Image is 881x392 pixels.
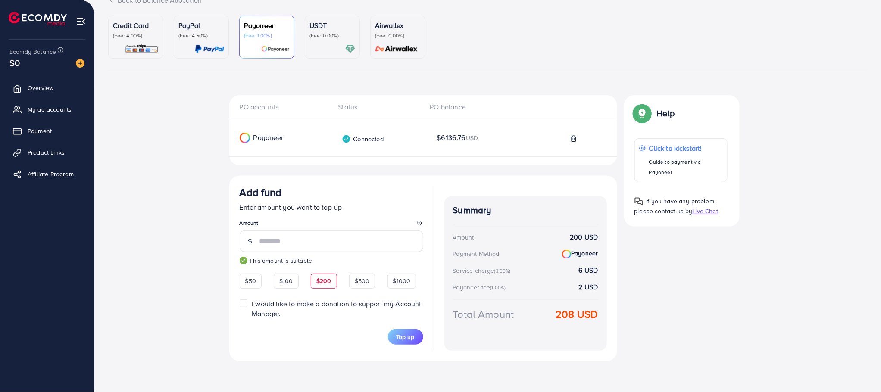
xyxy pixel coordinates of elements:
span: $200 [316,277,331,285]
small: (1.00%) [490,284,506,291]
span: Top up [397,333,415,341]
legend: Amount [240,219,423,230]
strong: Payoneer [562,249,598,258]
img: Popup guide [634,106,650,121]
span: USD [466,134,478,142]
h3: Add fund [240,186,282,199]
div: PO balance [423,102,515,112]
p: (Fee: 4.50%) [178,32,224,39]
img: logo [9,12,67,25]
div: Status [331,102,423,112]
span: $100 [279,277,293,285]
img: card [345,44,355,54]
div: PO accounts [240,102,331,112]
img: Payoneer [562,250,571,259]
span: $1000 [393,277,411,285]
span: Payment [28,127,52,135]
a: Overview [6,79,87,96]
strong: 200 USD [570,232,598,242]
div: Amount [453,233,474,242]
p: Help [657,108,675,118]
strong: 2 USD [579,282,598,292]
strong: 208 USD [556,307,598,322]
a: Payment [6,122,87,140]
p: (Fee: 0.00%) [309,32,355,39]
img: card [125,44,159,54]
span: Affiliate Program [28,170,74,178]
img: verified [342,134,351,143]
iframe: Chat [844,353,875,386]
p: USDT [309,20,355,31]
img: card [261,44,290,54]
span: $500 [355,277,370,285]
img: Payoneer [240,133,250,143]
p: (Fee: 4.00%) [113,32,159,39]
img: guide [240,257,247,264]
p: Click to kickstart! [649,143,723,153]
button: Top up [388,329,423,345]
small: This amount is suitable [240,256,423,265]
span: I would like to make a donation to support my Account Manager. [252,299,421,318]
p: PayPal [178,20,224,31]
div: Payoneer [229,133,316,143]
span: My ad accounts [28,105,72,114]
span: Ecomdy Balance [9,47,56,56]
span: $0 [9,56,20,69]
p: Payoneer [244,20,290,31]
strong: 6 USD [579,265,598,275]
p: (Fee: 0.00%) [375,32,421,39]
div: Service charge [453,266,513,275]
a: Affiliate Program [6,165,87,183]
p: (Fee: 1.00%) [244,32,290,39]
h4: Summary [453,205,598,216]
span: $6136.76 [437,133,478,143]
span: Product Links [28,148,65,157]
span: $50 [245,277,256,285]
img: card [372,44,421,54]
span: Live Chat [693,207,718,215]
img: Popup guide [634,197,643,206]
div: Payoneer fee [453,283,509,292]
img: card [195,44,224,54]
a: Product Links [6,144,87,161]
p: Credit Card [113,20,159,31]
div: Connected [342,134,384,143]
p: Guide to payment via Payoneer [649,157,723,177]
a: My ad accounts [6,101,87,118]
div: Total Amount [453,307,514,322]
span: If you have any problem, please contact us by [634,197,716,215]
p: Airwallex [375,20,421,31]
span: Overview [28,84,53,92]
img: image [76,59,84,68]
small: (3.00%) [494,268,511,274]
img: menu [76,16,86,26]
div: Payment Method [453,249,500,258]
p: Enter amount you want to top-up [240,202,423,212]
